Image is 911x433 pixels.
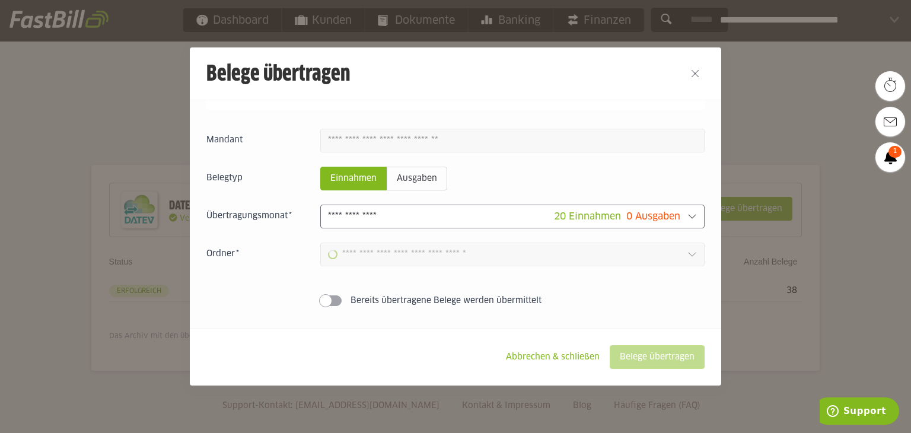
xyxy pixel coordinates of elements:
[888,146,902,158] span: 1
[554,212,621,221] span: 20 Einnahmen
[206,295,705,307] sl-switch: Bereits übertragene Belege werden übermittelt
[320,167,387,190] sl-radio-button: Einnahmen
[875,142,905,172] a: 1
[610,345,705,369] sl-button: Belege übertragen
[626,212,680,221] span: 0 Ausgaben
[496,345,610,369] sl-button: Abbrechen & schließen
[820,397,899,427] iframe: Öffnet ein Widget, in dem Sie weitere Informationen finden
[387,167,447,190] sl-radio-button: Ausgaben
